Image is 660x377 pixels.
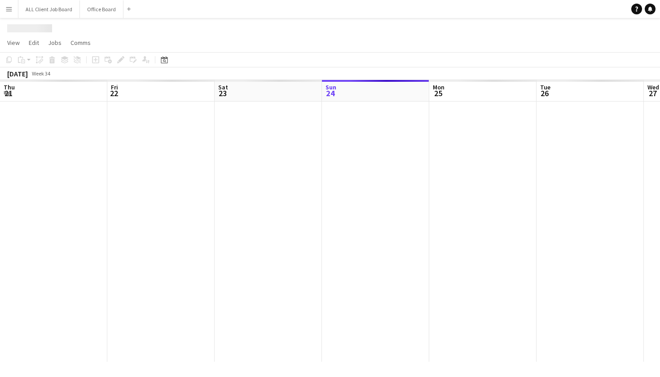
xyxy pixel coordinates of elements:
[7,69,28,78] div: [DATE]
[7,39,20,47] span: View
[647,83,659,91] span: Wed
[70,39,91,47] span: Comms
[433,83,444,91] span: Mon
[2,88,15,98] span: 21
[324,88,336,98] span: 24
[48,39,62,47] span: Jobs
[67,37,94,49] a: Comms
[18,0,80,18] button: ALL Client Job Board
[646,88,659,98] span: 27
[218,83,228,91] span: Sat
[540,83,550,91] span: Tue
[217,88,228,98] span: 23
[25,37,43,49] a: Edit
[539,88,550,98] span: 26
[110,88,118,98] span: 22
[111,83,118,91] span: Fri
[44,37,65,49] a: Jobs
[30,70,52,77] span: Week 34
[4,37,23,49] a: View
[80,0,123,18] button: Office Board
[29,39,39,47] span: Edit
[431,88,444,98] span: 25
[4,83,15,91] span: Thu
[326,83,336,91] span: Sun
